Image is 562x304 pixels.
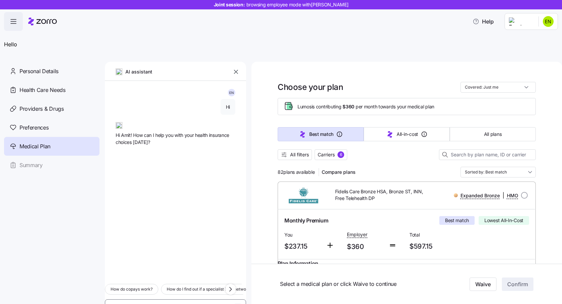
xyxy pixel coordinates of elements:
div: 6 [337,151,344,158]
div: Hello [4,31,558,58]
a: Personal Details [4,62,99,81]
span: Select a medical plan or click Waive to continue [280,280,447,288]
button: Help [467,15,499,28]
img: ai-icon.png [116,68,122,75]
span: health [195,132,209,138]
span: Hi [226,104,230,110]
span: You [284,232,321,238]
span: $360 [343,103,354,110]
span: Confirm [507,280,528,288]
img: cfe1022ec6d32ebfa717a3efb7bd309e [543,16,554,27]
span: $360 [347,241,383,252]
img: ai-icon.png [116,122,122,129]
span: Health Care Needs [19,86,66,94]
div: | [454,191,518,200]
span: All-in-cost [397,131,418,138]
span: with [174,132,184,138]
button: Confirm [502,277,533,291]
h1: Choose your plan [278,82,343,92]
a: Providers & Drugs [4,99,99,118]
span: $597.15 [409,241,467,252]
span: E N [229,91,234,94]
span: Employer [347,231,367,238]
span: Total [409,232,467,238]
button: Waive [470,277,496,291]
span: browsing employee mode with [PERSON_NAME] [246,1,349,8]
span: Lowest All-In-Cost [484,217,523,224]
span: How do copays work? [111,286,153,293]
img: Fidelis Care [283,187,324,203]
span: I [153,132,155,138]
span: choices [116,139,133,145]
input: Order by dropdown [460,167,536,178]
span: your [185,132,195,138]
span: Monthly Premium [284,216,328,225]
span: Joint session: [214,1,349,8]
input: Search by plan name, ID or carrier [439,149,536,160]
button: How do I find out if a specialist is in-network? [161,284,258,295]
button: Compare plans [319,167,358,178]
span: Compare plans [322,169,356,175]
button: All filters [278,149,312,160]
span: $237.15 [284,241,321,252]
span: Fidelis Care Bronze HSA, Bronze ST, INN, Free Telehealth DP [335,188,425,202]
span: Hi [116,132,121,138]
span: Medical Plan [19,142,50,151]
span: All plans [484,131,501,138]
span: Plan Information [278,259,318,268]
button: Carriers6 [315,149,347,160]
a: Preferences [4,118,99,137]
span: Preferences [19,123,48,132]
span: 82 plans available [278,169,315,175]
span: HMO [507,192,518,199]
span: Providers & Drugs [19,105,64,113]
span: Waive [475,280,491,288]
a: Health Care Needs [4,81,99,99]
span: All filters [290,151,309,158]
span: AI assistant [125,68,153,75]
span: [DATE]? [133,139,150,145]
span: insurance [209,132,229,138]
span: Best match [309,131,333,138]
span: Help [473,17,494,26]
span: How do I find out if a specialist is in-network? [167,286,252,293]
span: Lumos is contributing per month towards your medical plan [297,103,434,110]
span: Carriers [318,151,335,158]
a: Medical Plan [4,137,99,156]
span: Expanded Bronze [460,192,500,199]
span: How [133,132,144,138]
span: you [165,132,174,138]
span: Personal Details [19,67,58,75]
span: Amit! [121,132,133,138]
button: How do copays work? [105,284,158,295]
span: Best match [445,217,469,224]
span: help [155,132,165,138]
img: Employer logo [509,17,533,26]
span: can [144,132,153,138]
